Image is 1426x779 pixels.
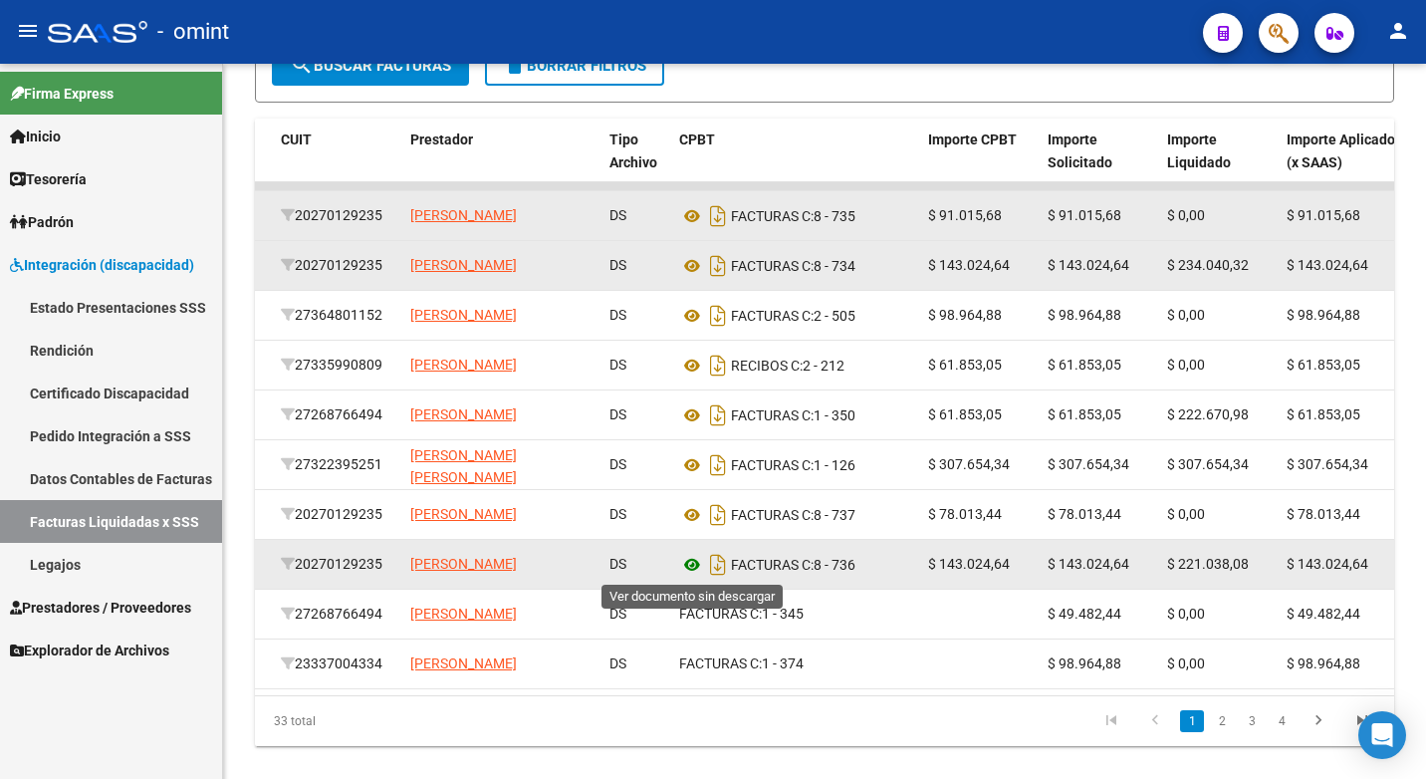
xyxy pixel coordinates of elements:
[1167,257,1249,273] span: $ 234.040,32
[731,457,814,473] span: FACTURAS C:
[281,503,394,526] div: 20270129235
[290,57,451,75] span: Buscar Facturas
[679,499,912,531] div: 8 - 737
[281,254,394,277] div: 20270129235
[1159,119,1279,206] datatable-header-cell: Importe Liquidado
[1048,406,1121,422] span: $ 61.853,05
[1267,704,1297,738] li: page 4
[731,507,814,523] span: FACTURAS C:
[601,119,671,206] datatable-header-cell: Tipo Archivo
[609,207,626,223] span: DS
[1048,456,1129,472] span: $ 307.654,34
[609,357,626,373] span: DS
[1136,710,1174,732] a: go to previous page
[1048,357,1121,373] span: $ 61.853,05
[10,254,194,276] span: Integración (discapacidad)
[1210,710,1234,732] a: 2
[281,403,394,426] div: 27268766494
[928,506,1002,522] span: $ 78.013,44
[731,258,814,274] span: FACTURAS C:
[281,553,394,576] div: 20270129235
[10,168,87,190] span: Tesorería
[1167,456,1249,472] span: $ 307.654,34
[1358,711,1406,759] div: Open Intercom Messenger
[609,606,626,622] span: DS
[16,19,40,43] mat-icon: menu
[679,131,715,147] span: CPBT
[679,652,912,675] div: 1 - 374
[705,350,731,382] i: Descargar documento
[1167,207,1205,223] span: $ 0,00
[705,399,731,431] i: Descargar documento
[609,456,626,472] span: DS
[1167,357,1205,373] span: $ 0,00
[281,131,312,147] span: CUIT
[705,200,731,232] i: Descargar documento
[1287,556,1368,572] span: $ 143.024,64
[705,250,731,282] i: Descargar documento
[731,358,803,374] span: RECIBOS C:
[1287,207,1360,223] span: $ 91.015,68
[609,131,657,170] span: Tipo Archivo
[1287,606,1360,622] span: $ 49.482,44
[609,655,626,671] span: DS
[410,447,517,486] span: [PERSON_NAME] [PERSON_NAME]
[10,597,191,619] span: Prestadores / Proveedores
[402,119,601,206] datatable-header-cell: Prestador
[705,499,731,531] i: Descargar documento
[1386,19,1410,43] mat-icon: person
[1092,710,1130,732] a: go to first page
[1167,556,1249,572] span: $ 221.038,08
[157,10,229,54] span: - omint
[1240,710,1264,732] a: 3
[705,449,731,481] i: Descargar documento
[10,126,61,147] span: Inicio
[928,207,1002,223] span: $ 91.015,68
[928,307,1002,323] span: $ 98.964,88
[1177,704,1207,738] li: page 1
[679,603,912,626] div: 1 - 345
[1167,307,1205,323] span: $ 0,00
[679,449,912,481] div: 1 - 126
[679,250,912,282] div: 8 - 734
[731,208,814,224] span: FACTURAS C:
[281,652,394,675] div: 23337004334
[1287,655,1360,671] span: $ 98.964,88
[1048,655,1121,671] span: $ 98.964,88
[679,350,912,382] div: 2 - 212
[1279,119,1408,206] datatable-header-cell: Importe Aplicado (x SAAS)
[731,308,814,324] span: FACTURAS C:
[679,399,912,431] div: 1 - 350
[1048,556,1129,572] span: $ 143.024,64
[1270,710,1294,732] a: 4
[1048,207,1121,223] span: $ 91.015,68
[928,131,1017,147] span: Importe CPBT
[1300,710,1337,732] a: go to next page
[1287,307,1360,323] span: $ 98.964,88
[273,119,402,206] datatable-header-cell: CUIT
[679,655,762,671] span: FACTURAS C:
[255,696,479,746] div: 33 total
[1287,257,1368,273] span: $ 143.024,64
[731,407,814,423] span: FACTURAS C:
[290,53,314,77] mat-icon: search
[1167,131,1231,170] span: Importe Liquidado
[410,357,517,373] span: [PERSON_NAME]
[679,200,912,232] div: 8 - 735
[410,131,473,147] span: Prestador
[1048,307,1121,323] span: $ 98.964,88
[609,257,626,273] span: DS
[1180,710,1204,732] a: 1
[928,406,1002,422] span: $ 61.853,05
[410,506,517,522] span: [PERSON_NAME]
[10,640,169,661] span: Explorador de Archivos
[1167,606,1205,622] span: $ 0,00
[705,549,731,581] i: Descargar documento
[1287,456,1368,472] span: $ 307.654,34
[1167,655,1205,671] span: $ 0,00
[1167,506,1205,522] span: $ 0,00
[920,119,1040,206] datatable-header-cell: Importe CPBT
[928,257,1010,273] span: $ 143.024,64
[679,606,762,622] span: FACTURAS C:
[1167,406,1249,422] span: $ 222.670,98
